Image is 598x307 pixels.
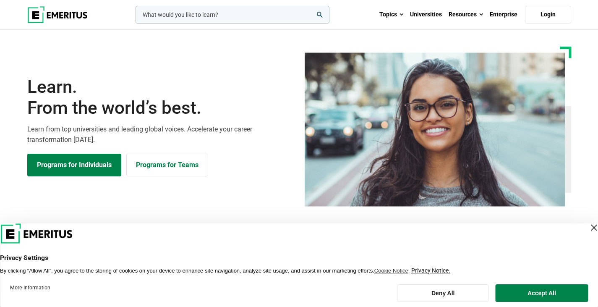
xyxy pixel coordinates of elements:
[126,154,208,176] a: Explore for Business
[305,52,565,207] img: Learn from the world's best
[525,6,571,24] a: Login
[136,6,329,24] input: woocommerce-product-search-field-0
[27,124,294,145] p: Learn from top universities and leading global voices. Accelerate your career transformation [DATE].
[27,76,294,119] h1: Learn.
[27,97,294,118] span: From the world’s best.
[27,154,121,176] a: Explore Programs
